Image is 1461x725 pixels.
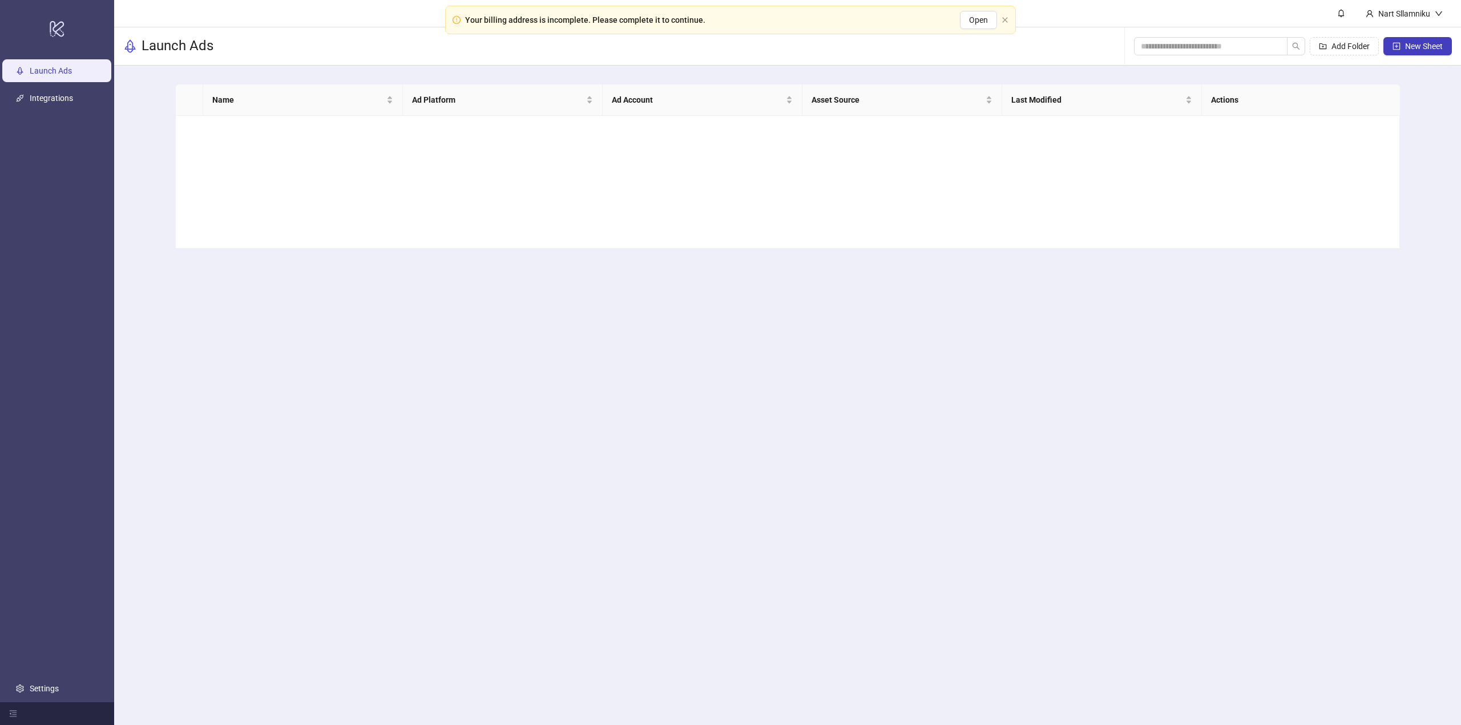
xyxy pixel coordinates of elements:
[203,84,403,116] th: Name
[465,14,705,26] div: Your billing address is incomplete. Please complete it to continue.
[403,84,603,116] th: Ad Platform
[1319,42,1327,50] span: folder-add
[1310,37,1379,55] button: Add Folder
[9,710,17,718] span: menu-fold
[1374,7,1435,20] div: Nart Sllamniku
[1011,94,1183,106] span: Last Modified
[123,39,137,53] span: rocket
[1366,10,1374,18] span: user
[30,66,72,75] a: Launch Ads
[812,94,983,106] span: Asset Source
[960,11,997,29] button: Open
[1393,42,1401,50] span: plus-square
[612,94,784,106] span: Ad Account
[1202,84,1402,116] th: Actions
[1292,42,1300,50] span: search
[1331,42,1370,51] span: Add Folder
[212,94,384,106] span: Name
[412,94,584,106] span: Ad Platform
[603,84,802,116] th: Ad Account
[30,94,73,103] a: Integrations
[1002,17,1008,24] button: close
[1435,10,1443,18] span: down
[969,15,988,25] span: Open
[142,37,213,55] h3: Launch Ads
[30,684,59,693] a: Settings
[1002,84,1202,116] th: Last Modified
[1383,37,1452,55] button: New Sheet
[453,16,461,24] span: exclamation-circle
[1405,42,1443,51] span: New Sheet
[1337,9,1345,17] span: bell
[1002,17,1008,23] span: close
[802,84,1002,116] th: Asset Source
